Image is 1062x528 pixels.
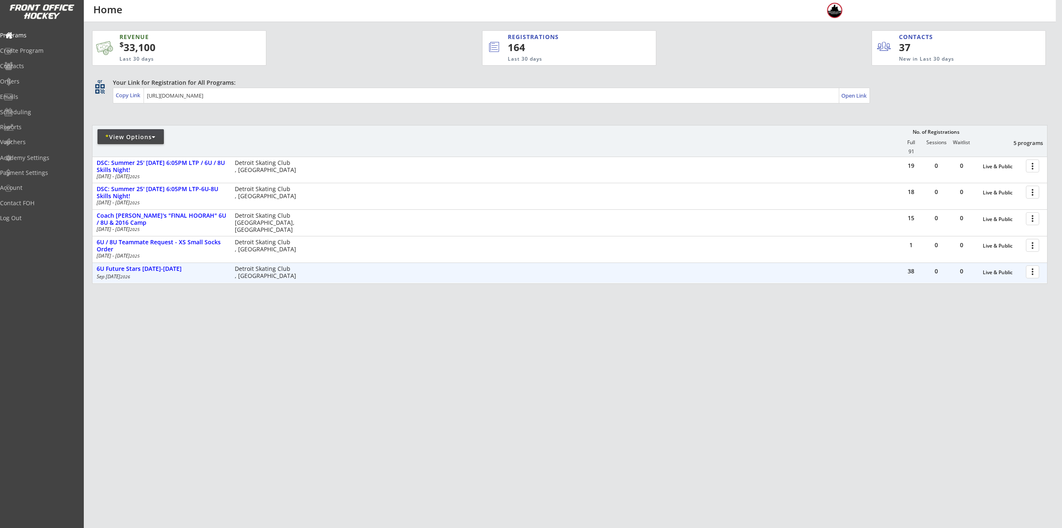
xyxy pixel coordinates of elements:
[130,200,140,206] em: 2025
[1026,160,1039,172] button: more_vert
[1026,265,1039,278] button: more_vert
[97,253,224,258] div: [DATE] - [DATE]
[1026,239,1039,252] button: more_vert
[97,200,224,205] div: [DATE] - [DATE]
[899,215,923,221] div: 15
[924,163,949,169] div: 0
[899,149,924,155] div: 91
[97,186,226,200] div: DSC: Summer 25' [DATE] 6:05PM LTP-6U-8U Skills Night!
[899,163,923,169] div: 19
[949,268,974,274] div: 0
[983,190,1022,196] div: Live & Public
[113,79,1022,87] div: Your Link for Registration for All Programs:
[899,242,923,248] div: 1
[95,79,105,84] div: qr
[130,253,140,259] em: 2025
[119,33,226,41] div: REVENUE
[119,40,240,54] div: 33,100
[924,189,949,195] div: 0
[120,274,130,280] em: 2026
[97,239,226,253] div: 6U / 8U Teammate Request - XS Small Socks Order
[119,39,124,49] sup: $
[97,160,226,174] div: DSC: Summer 25' [DATE] 6:05PM LTP / 6U / 8U Skills Night!
[899,189,923,195] div: 18
[119,56,226,63] div: Last 30 days
[949,242,974,248] div: 0
[97,174,224,179] div: [DATE] - [DATE]
[949,163,974,169] div: 0
[97,133,164,141] div: View Options
[899,56,1007,63] div: New in Last 30 days
[508,33,617,41] div: REGISTRATIONS
[508,56,622,63] div: Last 30 days
[1000,139,1043,147] div: 5 programs
[983,216,1022,222] div: Live & Public
[130,226,140,232] em: 2025
[1026,186,1039,199] button: more_vert
[235,186,300,200] div: Detroit Skating Club , [GEOGRAPHIC_DATA]
[924,215,949,221] div: 0
[130,174,140,179] em: 2025
[983,164,1022,169] div: Live & Public
[899,40,950,54] div: 37
[97,274,224,279] div: Sep [DATE]
[235,160,300,174] div: Detroit Skating Club , [GEOGRAPHIC_DATA]
[983,270,1022,275] div: Live & Public
[94,83,106,95] button: qr_code
[949,215,974,221] div: 0
[116,91,142,99] div: Copy Link
[949,189,974,195] div: 0
[235,212,300,233] div: Detroit Skating Club [GEOGRAPHIC_DATA], [GEOGRAPHIC_DATA]
[97,227,224,232] div: [DATE] - [DATE]
[841,92,867,99] div: Open Link
[235,265,300,280] div: Detroit Skating Club , [GEOGRAPHIC_DATA]
[924,242,949,248] div: 0
[97,265,226,273] div: 6U Future Stars [DATE]-[DATE]
[508,40,628,54] div: 164
[949,140,974,145] div: Waitlist
[97,212,226,226] div: Coach [PERSON_NAME]'s "FINAL HOORAH" 6U / 8U & 2016 Camp
[983,243,1022,249] div: Live & Public
[841,90,867,101] a: Open Link
[924,268,949,274] div: 0
[1026,212,1039,225] button: more_vert
[235,239,300,253] div: Detroit Skating Club , [GEOGRAPHIC_DATA]
[899,268,923,274] div: 38
[899,33,937,41] div: CONTACTS
[910,129,962,135] div: No. of Registrations
[899,140,923,145] div: Full
[924,140,949,145] div: Sessions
